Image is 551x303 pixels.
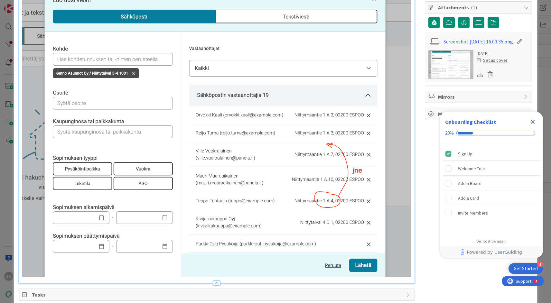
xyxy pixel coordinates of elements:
[443,206,540,220] div: Invite Members is incomplete.
[443,176,540,190] div: Add a Board is incomplete.
[476,239,507,244] div: Do not show again
[458,209,488,217] div: Invite Members
[514,265,538,272] div: Get Started
[438,110,520,118] span: Metrics
[443,191,540,205] div: Add a Card is incomplete.
[33,3,35,8] div: 4
[440,246,543,258] div: Footer
[528,117,538,127] div: Close Checklist
[509,263,543,274] div: Open Get Started checklist, remaining modules: 4
[438,4,520,11] span: Attachments
[444,38,513,45] a: Screenshot [DATE] 16.03.35.png
[458,179,481,187] div: Add a Board
[438,93,520,101] span: Mirrors
[440,144,543,234] div: Checklist items
[477,50,508,57] div: [DATE]
[14,1,29,9] span: Support
[471,4,477,11] span: ( 1 )
[477,70,484,78] div: Download
[443,161,540,176] div: Welcome Tour is incomplete.
[458,150,472,158] div: Sign Up
[443,246,540,258] a: Powered by UserGuiding
[445,130,538,136] div: Checklist progress: 20%
[445,130,454,136] div: 20%
[443,147,540,161] div: Sign Up is complete.
[440,112,543,258] div: Checklist Container
[458,165,485,172] div: Welcome Tour
[32,291,403,298] span: Tasks
[458,194,479,202] div: Add a Card
[537,262,543,267] div: 4
[477,57,508,64] div: Set as cover
[445,118,496,126] div: Onboarding Checklist
[467,248,522,256] span: Powered by UserGuiding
